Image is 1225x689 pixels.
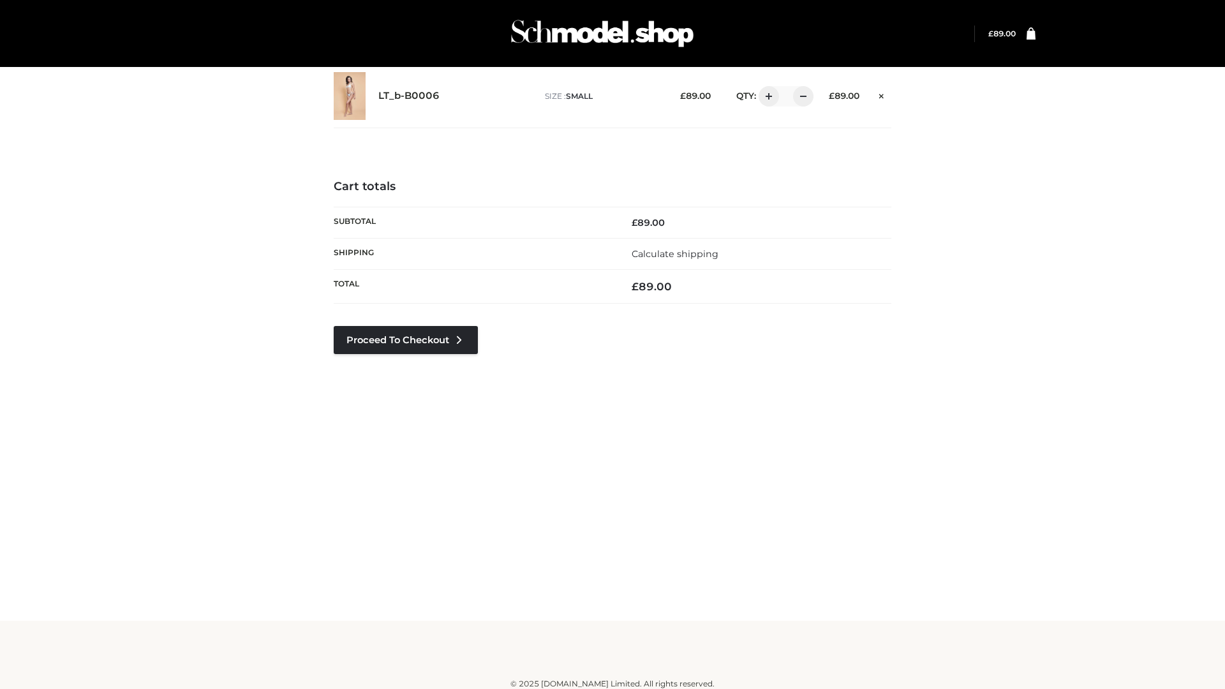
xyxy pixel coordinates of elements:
p: size : [545,91,660,102]
a: Calculate shipping [632,248,718,260]
bdi: 89.00 [632,280,672,293]
a: £89.00 [988,29,1016,38]
span: £ [988,29,993,38]
span: £ [829,91,835,101]
span: SMALL [566,91,593,101]
span: £ [680,91,686,101]
a: Proceed to Checkout [334,326,478,354]
img: LT_b-B0006 - SMALL [334,72,366,120]
img: Schmodel Admin 964 [507,8,698,59]
bdi: 89.00 [680,91,711,101]
div: QTY: [724,86,809,107]
bdi: 89.00 [988,29,1016,38]
a: Remove this item [872,86,891,103]
span: £ [632,217,637,228]
bdi: 89.00 [632,217,665,228]
th: Subtotal [334,207,612,238]
bdi: 89.00 [829,91,859,101]
a: LT_b-B0006 [378,90,440,102]
th: Total [334,270,612,304]
span: £ [632,280,639,293]
th: Shipping [334,238,612,269]
h4: Cart totals [334,180,891,194]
